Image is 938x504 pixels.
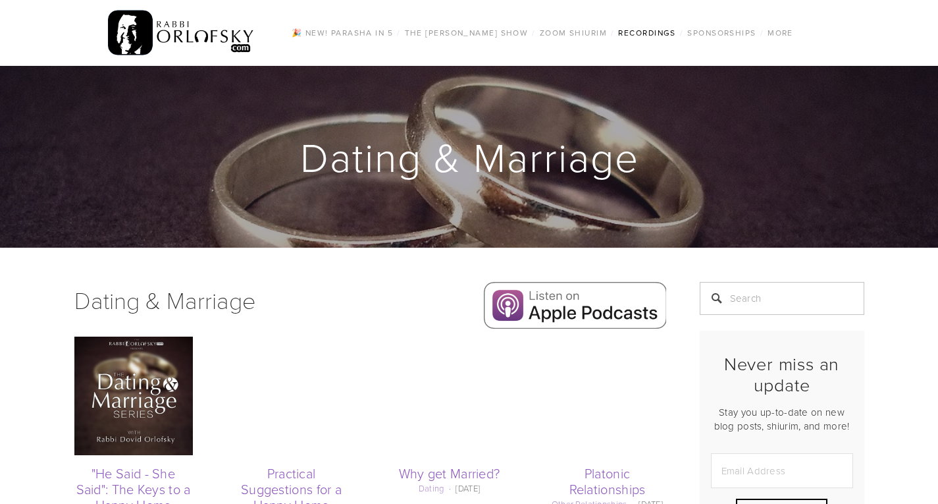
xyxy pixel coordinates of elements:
[569,464,646,498] a: Platonic Relationships
[700,282,864,315] input: Search
[683,24,760,42] a: Sponsorships
[711,453,853,488] input: Email Address
[456,482,480,494] time: [DATE]
[74,337,193,455] img: "He Said - She Said": The Keys to a Happy Home
[548,337,667,455] a: Platonic Relationships
[288,24,397,42] a: 🎉 NEW! Parasha in 5
[764,24,797,42] a: More
[232,337,351,455] a: Practical Suggestions for a Happy Home
[611,27,614,38] span: /
[532,27,535,38] span: /
[680,27,683,38] span: /
[74,136,866,178] h1: Dating & Marriage
[536,24,611,42] a: Zoom Shiurim
[760,27,764,38] span: /
[397,27,400,38] span: /
[419,482,444,494] a: Dating
[108,7,255,59] img: RabbiOrlofsky.com
[390,337,509,455] a: Why get Married?
[401,24,533,42] a: The [PERSON_NAME] Show
[614,24,679,42] a: Recordings
[399,464,500,482] a: Why get Married?
[711,405,853,433] p: Stay you up-to-date on new blog posts, shiurim, and more!
[711,353,853,396] h2: Never miss an update
[74,282,411,318] h1: Dating & Marriage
